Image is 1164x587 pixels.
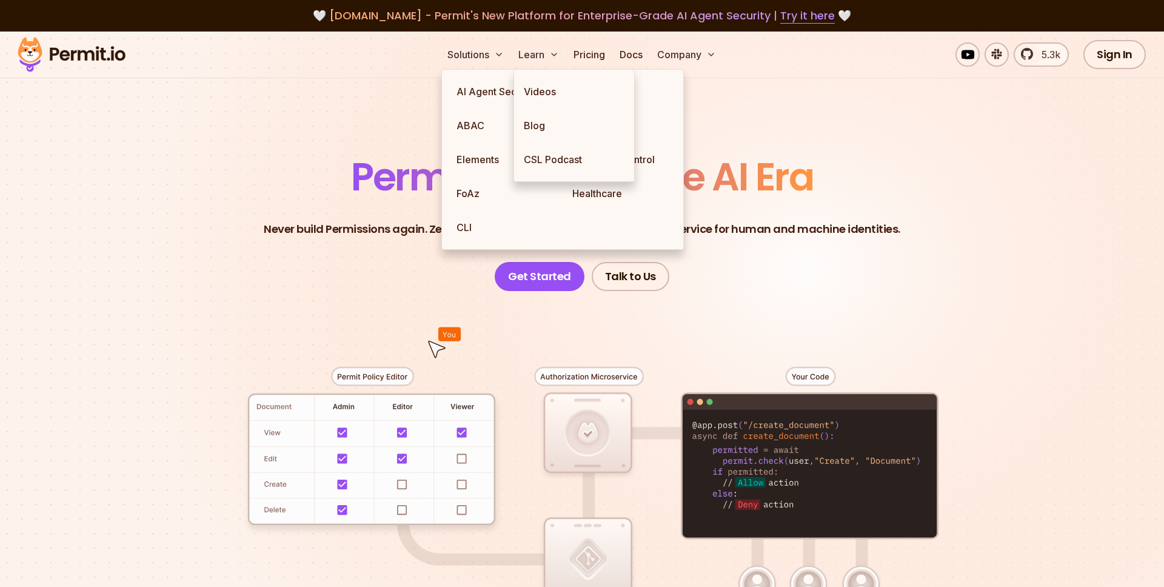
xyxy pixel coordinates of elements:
[447,109,563,143] a: ABAC
[447,75,563,109] a: AI Agent Security
[447,143,563,176] a: Elements
[514,75,634,109] a: Videos
[447,176,563,210] a: FoAz
[513,42,564,67] button: Learn
[569,42,610,67] a: Pricing
[443,42,509,67] button: Solutions
[1083,40,1146,69] a: Sign In
[264,221,900,238] p: Never build Permissions again. Zero-latency fine-grained authorization as a service for human and...
[495,262,584,291] a: Get Started
[12,34,131,75] img: Permit logo
[1014,42,1069,67] a: 5.3k
[563,176,678,210] a: Healthcare
[514,143,634,176] a: CSL Podcast
[329,8,835,23] span: [DOMAIN_NAME] - Permit's New Platform for Enterprise-Grade AI Agent Security |
[514,109,634,143] a: Blog
[29,7,1135,24] div: 🤍 🤍
[1034,47,1060,62] span: 5.3k
[780,8,835,24] a: Try it here
[447,210,563,244] a: CLI
[615,42,647,67] a: Docs
[351,150,813,204] span: Permissions for The AI Era
[652,42,721,67] button: Company
[592,262,669,291] a: Talk to Us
